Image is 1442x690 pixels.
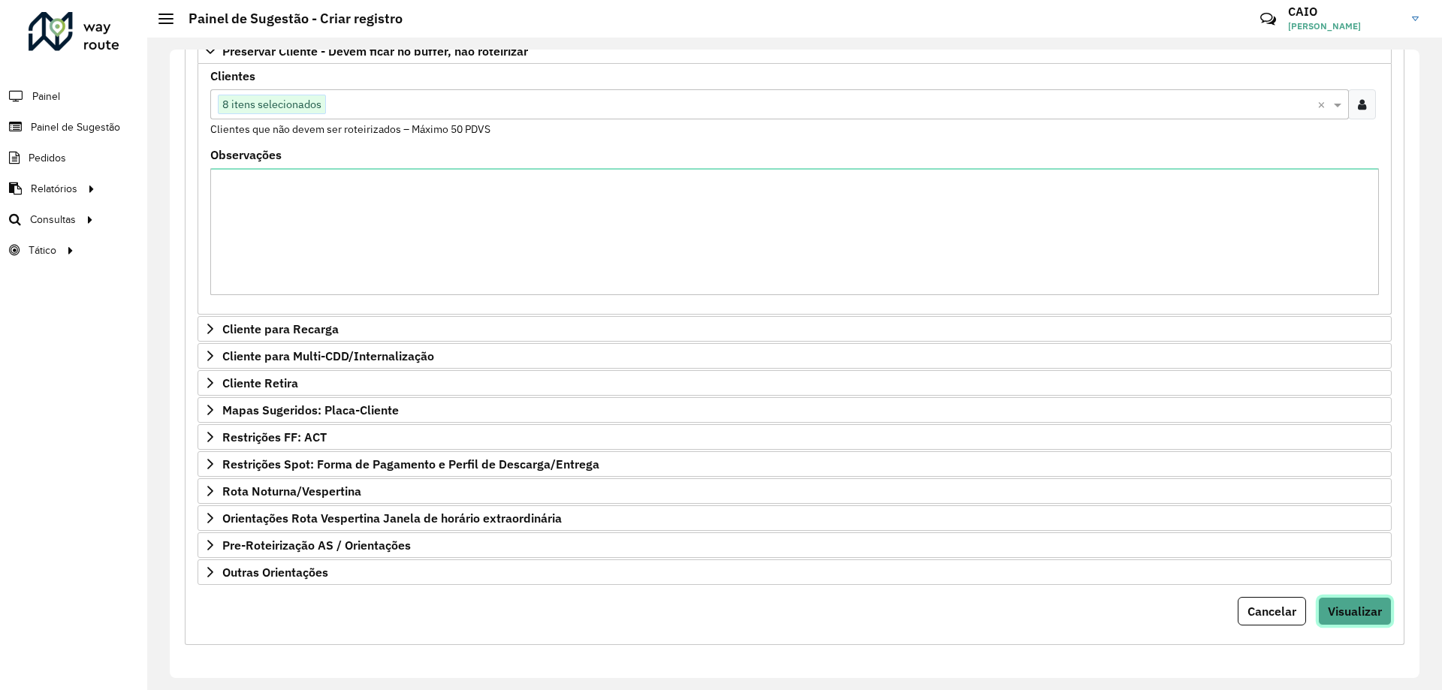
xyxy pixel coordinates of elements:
[1328,604,1382,619] span: Visualizar
[210,122,490,136] small: Clientes que não devem ser roteirizados – Máximo 50 PDVS
[1317,95,1330,113] span: Clear all
[1252,3,1284,35] a: Contato Rápido
[198,559,1392,585] a: Outras Orientações
[222,431,327,443] span: Restrições FF: ACT
[210,67,255,85] label: Clientes
[222,512,562,524] span: Orientações Rota Vespertina Janela de horário extraordinária
[210,146,282,164] label: Observações
[222,539,411,551] span: Pre-Roteirização AS / Orientações
[198,532,1392,558] a: Pre-Roteirização AS / Orientações
[173,11,403,27] h2: Painel de Sugestão - Criar registro
[222,377,298,389] span: Cliente Retira
[198,397,1392,423] a: Mapas Sugeridos: Placa-Cliente
[198,451,1392,477] a: Restrições Spot: Forma de Pagamento e Perfil de Descarga/Entrega
[198,343,1392,369] a: Cliente para Multi-CDD/Internalização
[1288,5,1401,19] h3: CAIO
[222,323,339,335] span: Cliente para Recarga
[29,150,66,166] span: Pedidos
[198,64,1392,315] div: Preservar Cliente - Devem ficar no buffer, não roteirizar
[31,181,77,197] span: Relatórios
[30,212,76,227] span: Consultas
[222,404,399,416] span: Mapas Sugeridos: Placa-Cliente
[1318,597,1392,625] button: Visualizar
[198,505,1392,531] a: Orientações Rota Vespertina Janela de horário extraordinária
[198,370,1392,396] a: Cliente Retira
[222,485,361,497] span: Rota Noturna/Vespertina
[222,566,328,578] span: Outras Orientações
[1238,597,1306,625] button: Cancelar
[32,89,60,104] span: Painel
[1247,604,1296,619] span: Cancelar
[198,424,1392,450] a: Restrições FF: ACT
[219,95,325,113] span: 8 itens selecionados
[198,478,1392,504] a: Rota Noturna/Vespertina
[222,458,599,470] span: Restrições Spot: Forma de Pagamento e Perfil de Descarga/Entrega
[198,316,1392,342] a: Cliente para Recarga
[198,38,1392,64] a: Preservar Cliente - Devem ficar no buffer, não roteirizar
[31,119,120,135] span: Painel de Sugestão
[1288,20,1401,33] span: [PERSON_NAME]
[222,45,528,57] span: Preservar Cliente - Devem ficar no buffer, não roteirizar
[29,243,56,258] span: Tático
[222,350,434,362] span: Cliente para Multi-CDD/Internalização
